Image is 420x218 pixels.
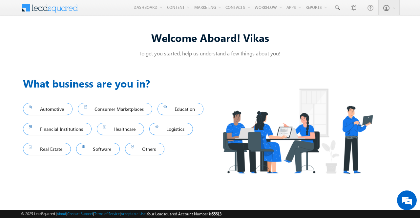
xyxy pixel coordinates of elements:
[57,211,66,216] a: About
[23,50,397,57] p: To get you started, help us understand a few things about you!
[84,105,147,113] span: Consumer Marketplaces
[212,211,221,216] span: 55613
[82,145,114,153] span: Software
[103,125,138,133] span: Healthcare
[94,211,120,216] a: Terms of Service
[131,145,158,153] span: Others
[29,105,67,113] span: Automotive
[155,125,187,133] span: Logistics
[29,145,65,153] span: Real Estate
[121,211,146,216] a: Acceptable Use
[29,125,86,133] span: Financial Institutions
[23,30,397,45] div: Welcome Aboard! Vikas
[21,211,221,217] span: © 2025 LeadSquared | | | | |
[147,211,221,216] span: Your Leadsquared Account Number is
[23,75,210,91] h3: What business are you in?
[210,75,385,187] img: Industry.png
[163,105,198,113] span: Education
[67,211,93,216] a: Contact Support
